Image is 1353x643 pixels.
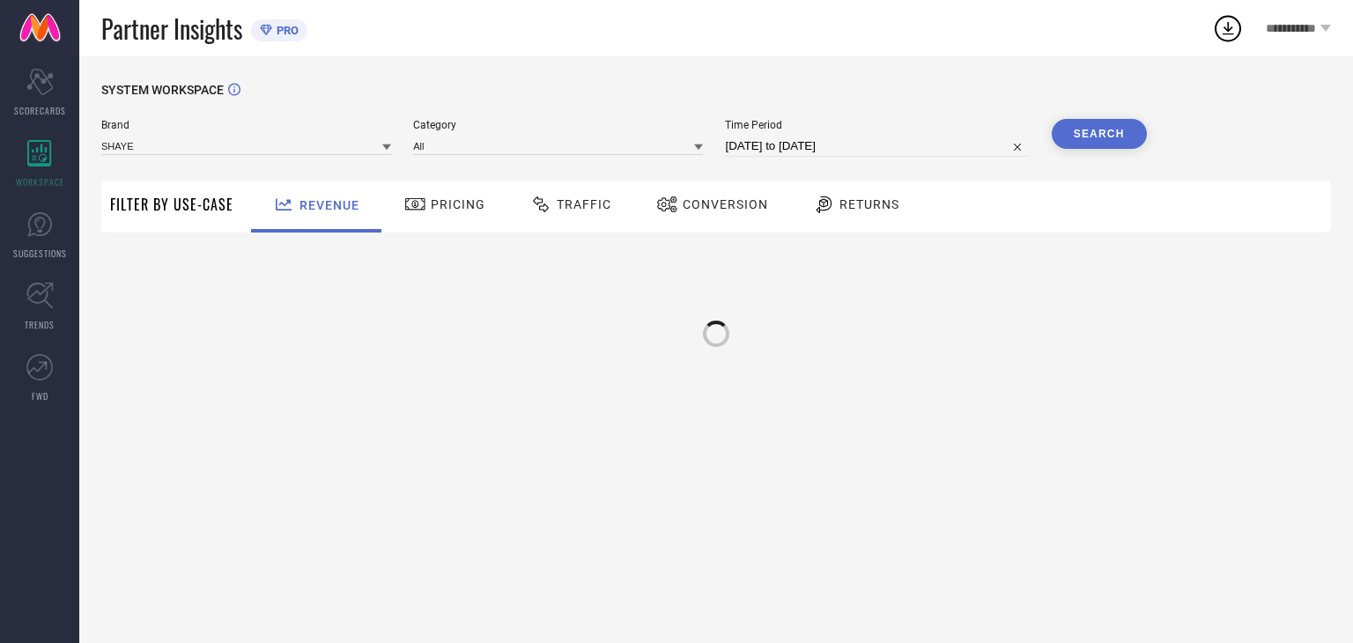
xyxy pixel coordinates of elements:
[110,194,233,215] span: Filter By Use-Case
[725,119,1029,131] span: Time Period
[16,175,64,188] span: WORKSPACE
[101,83,224,97] span: SYSTEM WORKSPACE
[725,136,1029,157] input: Select time period
[1212,12,1244,44] div: Open download list
[272,24,299,37] span: PRO
[1052,119,1147,149] button: Search
[25,318,55,331] span: TRENDS
[683,197,768,211] span: Conversion
[101,119,391,131] span: Brand
[101,11,242,47] span: Partner Insights
[557,197,611,211] span: Traffic
[299,198,359,212] span: Revenue
[14,104,66,117] span: SCORECARDS
[431,197,485,211] span: Pricing
[839,197,899,211] span: Returns
[413,119,703,131] span: Category
[32,389,48,403] span: FWD
[13,247,67,260] span: SUGGESTIONS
